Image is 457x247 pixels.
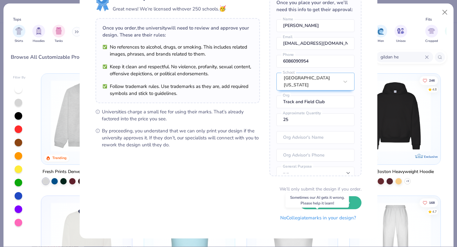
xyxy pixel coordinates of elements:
div: [GEOGRAPHIC_DATA][US_STATE] [284,75,339,89]
input: Email [276,37,354,50]
input: Approximate Quantity [276,113,354,126]
input: Phone [276,55,354,68]
button: NoCollegiatemarks in your design? [275,211,361,224]
span: 🥳 [219,5,226,12]
input: Org [276,96,354,108]
input: Name [276,19,354,32]
div: Sometimes our AI gets it wrong. Please help it learn! [286,193,349,208]
span: Universities charge a small fee for using their marks. That’s already factored into the price you... [102,108,260,122]
div: Great news! We’re licensed with over 250 schools. [113,4,226,13]
div: We’ll only submit the design if you order. [280,186,361,192]
input: Org Advisor's Phone [276,149,354,162]
input: Org Advisor's Name [276,131,354,144]
li: Keep it clean and respectful. No violence, profanity, sexual content, offensive depictions, or po... [103,63,253,77]
li: Follow trademark rules. Use trademarks as they are, add required symbols and stick to guidelines. [103,83,253,97]
li: No references to alcohol, drugs, or smoking. This includes related images, phrases, and brands re... [103,43,253,57]
div: Once you order, the university will need to review and approve your design. These are their rules: [103,24,253,38]
span: By proceeding, you understand that we can only print your design if the university approves it. I... [102,127,260,148]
